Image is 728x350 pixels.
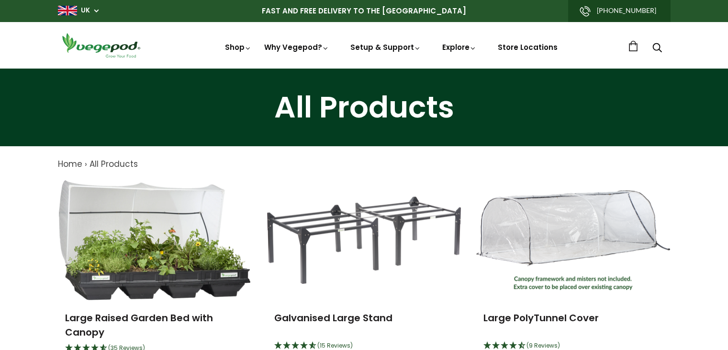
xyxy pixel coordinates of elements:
[350,42,421,52] a: Setup & Support
[58,158,671,171] nav: breadcrumbs
[442,42,477,52] a: Explore
[317,341,353,350] span: (15 Reviews)
[85,158,87,170] span: ›
[652,44,662,54] a: Search
[267,197,461,284] img: Galvanised Large Stand
[58,32,144,59] img: Vegepod
[264,42,329,52] a: Why Vegepod?
[274,311,392,325] a: Galvanised Large Stand
[483,311,599,325] a: Large PolyTunnel Cover
[59,180,250,300] img: Large Raised Garden Bed with Canopy
[65,311,213,339] a: Large Raised Garden Bed with Canopy
[58,6,77,15] img: gb_large.png
[90,158,138,170] a: All Products
[498,42,558,52] a: Store Locations
[58,158,82,170] a: Home
[225,42,252,52] a: Shop
[526,341,560,350] span: (9 Reviews)
[81,6,90,15] a: UK
[476,190,670,291] img: Large PolyTunnel Cover
[12,93,716,122] h1: All Products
